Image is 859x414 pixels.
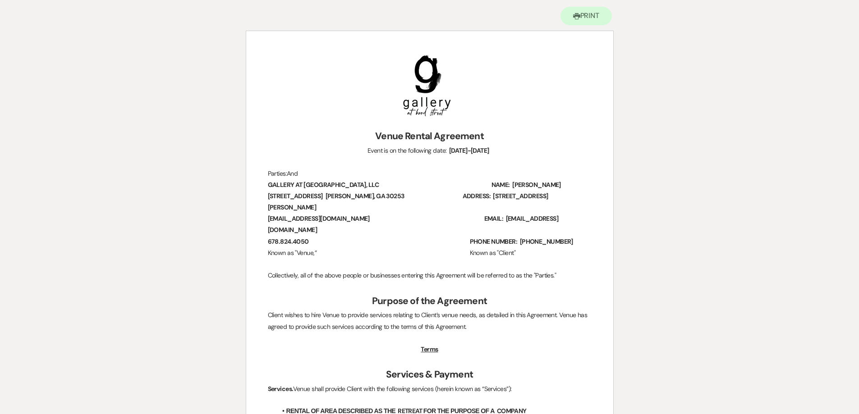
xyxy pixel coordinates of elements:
[268,169,287,177] span: Parties:
[268,270,592,281] p: Collectively, all of the above people or businesses entering this Agreement will be referred to a...
[268,214,370,223] strong: [EMAIL_ADDRESS][DOMAIN_NAME]
[402,54,452,117] img: Gallery logo-PNG.png
[268,191,548,213] span: [STREET_ADDRESS][PERSON_NAME]
[470,237,518,246] strong: PHONE NUMBER:
[372,295,487,307] strong: Purpose of the Agreement
[470,249,515,257] span: Known as "Client"
[268,192,323,200] strong: [STREET_ADDRESS]
[268,249,317,257] span: Known as "Venue,”
[386,368,473,381] strong: Services & Payment
[492,181,510,189] strong: NAME:
[268,237,309,246] strong: 678.824.4050
[268,214,559,235] span: [EMAIL_ADDRESS][DOMAIN_NAME]
[268,383,592,395] p: Venue shall provide Client with the following services (herein known as “Services”):
[326,192,404,200] strong: [PERSON_NAME], GA 30253
[268,181,379,189] strong: GALLERY AT [GEOGRAPHIC_DATA], LLC
[268,145,592,156] p: Event is on the following date:
[375,130,484,142] strong: Venue Rental Agreement
[421,345,438,353] u: Terms
[511,180,562,190] span: [PERSON_NAME]
[268,168,592,179] p: And
[448,146,490,156] span: [DATE]-[DATE]
[463,192,491,200] strong: ADDRESS:
[519,237,574,247] span: [PHONE_NUMBER]
[484,214,504,223] strong: EMAIL:
[268,309,592,332] p: Client wishes to hire Venue to provide services relating to Client’s venue needs, as detailed in ...
[268,385,294,393] strong: Services.
[560,7,612,25] button: Print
